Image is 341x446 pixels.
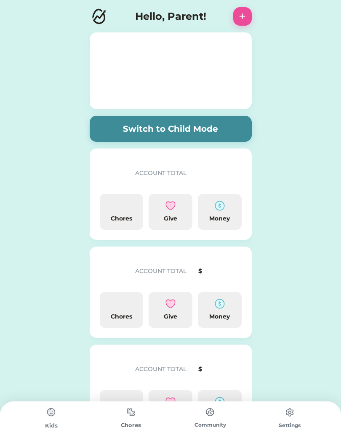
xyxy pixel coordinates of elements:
[233,7,252,26] button: +
[91,421,171,430] div: Chores
[198,365,242,374] div: $
[116,299,126,309] img: yH5BAEAAAAALAAAAAABAAEAAAIBRAA7
[116,397,126,407] img: yH5BAEAAAAALAAAAAABAAEAAAIBRAA7
[112,35,229,106] img: yH5BAEAAAAALAAAAAABAAEAAAIBRAA7
[165,397,176,407] img: interface-favorite-heart--reward-social-rating-media-heart-it-like-favorite-love.svg
[198,267,242,276] div: $
[116,201,126,211] img: yH5BAEAAAAALAAAAAABAAEAAAIBRAA7
[215,397,225,407] img: money-cash-dollar-coin--accounting-billing-payment-cash-coin-currency-money-finance.svg
[202,404,218,420] img: type%3Dchores%2C%20state%3Ddefault.svg
[135,9,206,24] h4: Hello, Parent!
[135,267,195,276] div: ACCOUNT TOTAL
[12,422,91,430] div: Kids
[100,257,127,284] img: yH5BAEAAAAALAAAAAABAAEAAAIBRAA7
[43,404,60,421] img: type%3Dchores%2C%20state%3Ddefault.svg
[250,422,330,429] div: Settings
[123,404,139,420] img: type%3Dchores%2C%20state%3Ddefault.svg
[215,299,225,309] img: money-cash-dollar-coin--accounting-billing-payment-cash-coin-currency-money-finance.svg
[100,159,127,186] img: yH5BAEAAAAALAAAAAABAAEAAAIBRAA7
[135,365,195,374] div: ACCOUNT TOTAL
[201,312,238,321] div: Money
[103,312,140,321] div: Chores
[281,404,298,421] img: type%3Dchores%2C%20state%3Ddefault.svg
[100,355,127,382] img: yH5BAEAAAAALAAAAAABAAEAAAIBRAA7
[135,169,195,178] div: ACCOUNT TOTAL
[170,421,250,429] div: Community
[152,214,189,223] div: Give
[152,312,189,321] div: Give
[165,299,176,309] img: interface-favorite-heart--reward-social-rating-media-heart-it-like-favorite-love.svg
[90,116,252,142] button: Switch to Child Mode
[201,214,238,223] div: Money
[165,201,176,211] img: interface-favorite-heart--reward-social-rating-media-heart-it-like-favorite-love.svg
[103,214,140,223] div: Chores
[90,7,108,26] img: Logo.svg
[215,201,225,211] img: money-cash-dollar-coin--accounting-billing-payment-cash-coin-currency-money-finance.svg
